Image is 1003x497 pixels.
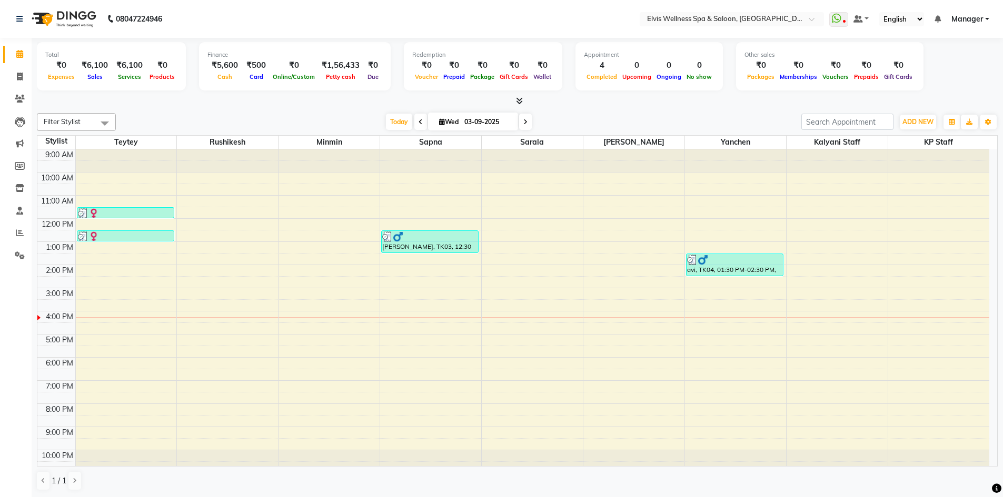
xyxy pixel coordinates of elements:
span: No show [684,73,714,80]
div: 9:00 PM [44,427,75,438]
div: 0 [620,59,654,72]
div: 4:00 PM [44,311,75,322]
div: 6:00 PM [44,358,75,369]
div: 11:00 AM [39,196,75,207]
span: Memberships [777,73,820,80]
div: 7:00 PM [44,381,75,392]
span: Petty cash [323,73,358,80]
span: 1 / 1 [52,475,66,486]
span: Expenses [45,73,77,80]
span: Gift Cards [881,73,915,80]
div: avi, TK04, 01:30 PM-02:30 PM, Massage - Swedish Massage (60 Min) [687,254,783,276]
div: [PERSON_NAME], TK03, 12:30 PM-01:30 PM, Massage - Swedish Massage (60 Min) [382,231,478,252]
span: Ongoing [654,73,684,80]
span: Wallet [531,73,554,80]
span: Package [468,73,497,80]
span: Minmin [279,136,380,149]
div: nisha, TK01, 11:30 AM-12:00 PM, Waxing - Face [77,208,174,218]
span: Gift Cards [497,73,531,80]
div: ₹0 [777,59,820,72]
span: Kalyani Staff [787,136,888,149]
div: ₹0 [531,59,554,72]
div: ₹0 [881,59,915,72]
div: Appointment [584,50,714,59]
span: Products [147,73,177,80]
span: KP Staff [888,136,990,149]
div: 1:00 PM [44,242,75,253]
div: ₹0 [820,59,851,72]
div: ₹6,100 [77,59,112,72]
b: 08047224946 [116,4,162,34]
div: 10:00 PM [39,450,75,461]
div: ₹0 [147,59,177,72]
span: Packages [744,73,777,80]
div: 12:00 PM [39,219,75,230]
img: logo [27,4,99,34]
span: ADD NEW [902,118,934,126]
span: Sarala [482,136,583,149]
button: ADD NEW [900,115,936,129]
div: ₹0 [412,59,441,72]
span: Cash [215,73,235,80]
span: [PERSON_NAME] [583,136,684,149]
div: ₹1,56,433 [317,59,364,72]
div: [PERSON_NAME], TK02, 12:30 PM-01:00 PM, L’Oréal / Kérastase Wash - Hairwash & Blow Dry [77,231,174,241]
div: Stylist [37,136,75,147]
div: ₹0 [851,59,881,72]
span: Teytey [76,136,177,149]
span: Sales [85,73,105,80]
span: Online/Custom [270,73,317,80]
span: Today [386,114,412,130]
span: Vouchers [820,73,851,80]
div: ₹5,600 [207,59,242,72]
div: ₹0 [497,59,531,72]
div: 3:00 PM [44,288,75,299]
div: ₹500 [242,59,270,72]
div: ₹0 [468,59,497,72]
div: ₹0 [364,59,382,72]
span: Filter Stylist [44,117,81,126]
span: Manager [951,14,983,25]
div: Finance [207,50,382,59]
span: Voucher [412,73,441,80]
div: 4 [584,59,620,72]
span: Rushikesh [177,136,278,149]
div: 2:00 PM [44,265,75,276]
div: 0 [684,59,714,72]
div: Redemption [412,50,554,59]
input: 2025-09-03 [461,114,514,130]
span: Prepaid [441,73,468,80]
span: Yanchen [685,136,786,149]
div: ₹0 [45,59,77,72]
div: Total [45,50,177,59]
input: Search Appointment [801,114,893,130]
div: 10:00 AM [39,173,75,184]
div: 0 [654,59,684,72]
span: Due [365,73,381,80]
span: Upcoming [620,73,654,80]
div: ₹6,100 [112,59,147,72]
span: Sapna [380,136,481,149]
div: ₹0 [270,59,317,72]
div: 9:00 AM [43,149,75,160]
div: 5:00 PM [44,334,75,346]
span: Completed [584,73,620,80]
div: 8:00 PM [44,404,75,415]
span: Prepaids [851,73,881,80]
span: Wed [436,118,461,126]
div: Other sales [744,50,915,59]
span: Services [115,73,144,80]
div: ₹0 [744,59,777,72]
span: Card [247,73,266,80]
div: ₹0 [441,59,468,72]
